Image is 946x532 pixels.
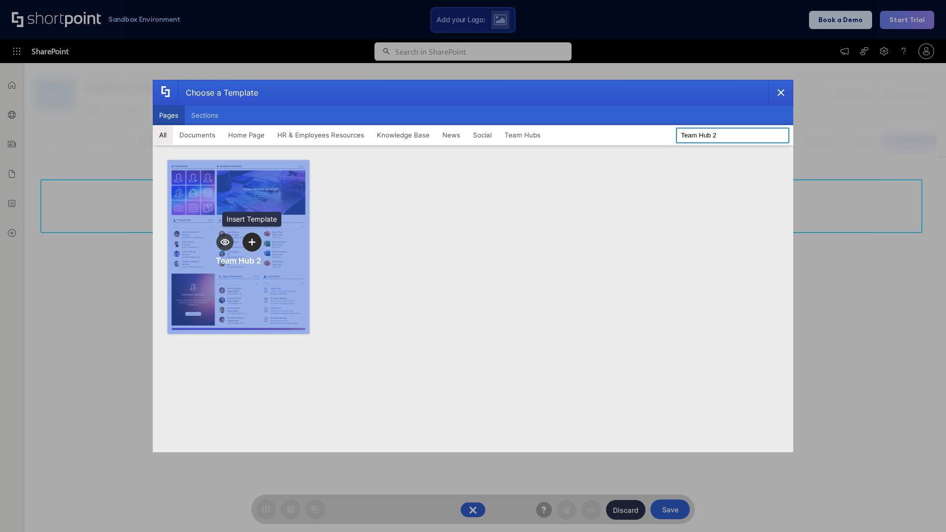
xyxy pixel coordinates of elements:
[371,125,436,145] button: Knowledge Base
[498,125,547,145] button: Team Hubs
[222,125,271,145] button: Home Page
[178,80,258,105] div: Choose a Template
[676,128,789,143] input: Search
[173,125,222,145] button: Documents
[153,105,185,125] button: Pages
[271,125,371,145] button: HR & Employees Resources
[153,125,173,145] button: All
[216,256,261,266] div: Team Hub 2
[185,105,225,125] button: Sections
[467,125,498,145] button: Social
[436,125,467,145] button: News
[153,80,793,452] div: template selector
[897,485,946,532] iframe: Chat Widget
